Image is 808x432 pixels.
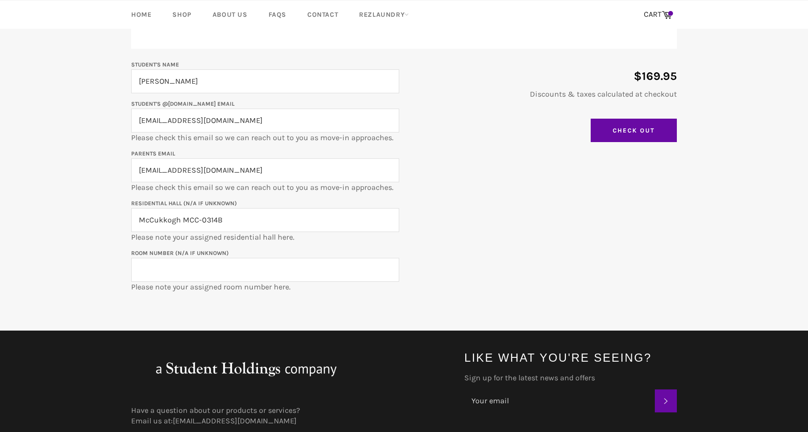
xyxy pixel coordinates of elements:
[122,0,161,29] a: Home
[259,0,296,29] a: FAQs
[349,0,418,29] a: RezLaundry
[464,389,655,412] input: Your email
[131,148,399,193] p: Please check this email so we can reach out to you as move-in approaches.
[131,350,361,388] img: aStudentHoldingsNFPcompany_large.png
[639,5,677,25] a: CART
[173,416,297,425] a: [EMAIL_ADDRESS][DOMAIN_NAME]
[409,68,677,84] p: $169.95
[131,198,399,243] p: Please note your assigned residential hall here.
[131,100,235,107] label: Student's @[DOMAIN_NAME] email
[163,0,201,29] a: Shop
[298,0,348,29] a: Contact
[131,61,179,68] label: Student's Name
[409,89,677,100] p: Discounts & taxes calculated at checkout
[203,0,257,29] a: About Us
[131,250,229,256] label: Room Number (N/A if unknown)
[591,119,677,143] input: Check Out
[464,350,677,366] h4: Like what you're seeing?
[122,405,455,426] div: Have a question about our products or services? Email us at:
[131,150,175,157] label: Parents email
[131,200,237,207] label: Residential Hall (N/A if unknown)
[464,373,677,383] label: Sign up for the latest news and offers
[131,247,399,292] p: Please note your assigned room number here.
[131,98,399,143] p: Please check this email so we can reach out to you as move-in approaches.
